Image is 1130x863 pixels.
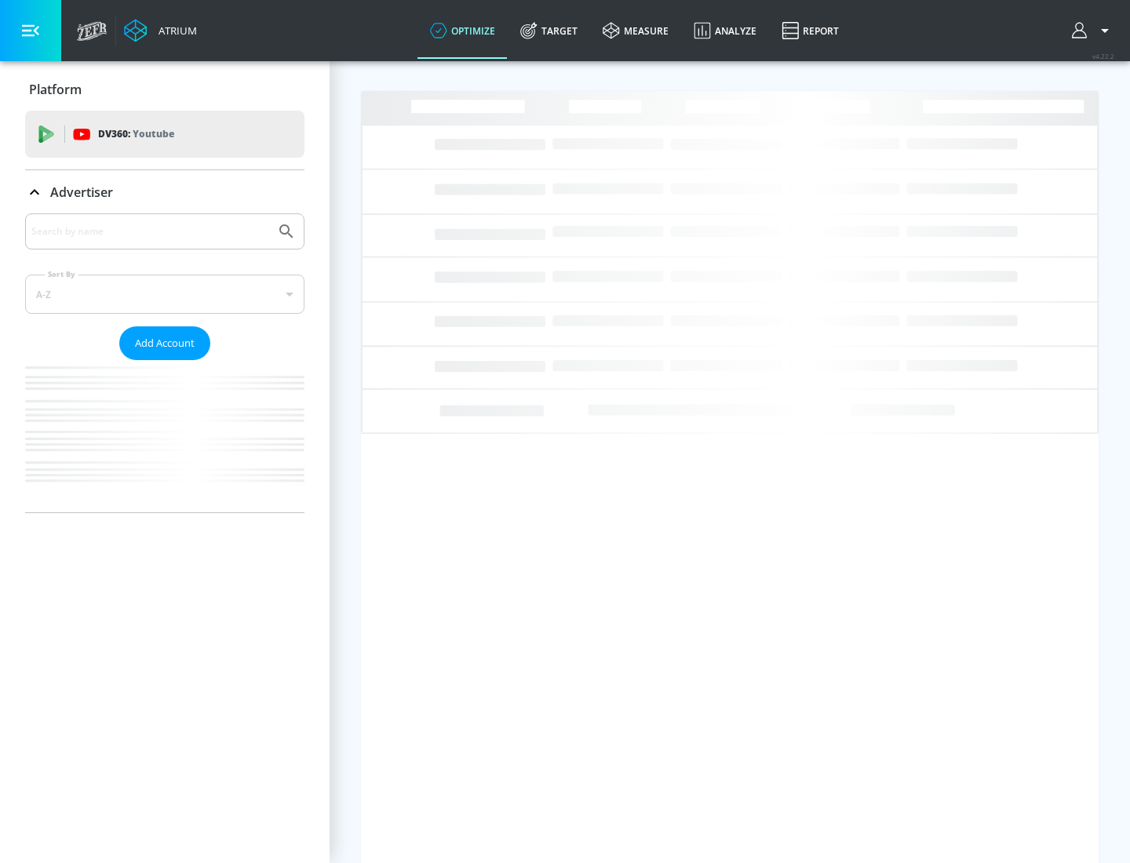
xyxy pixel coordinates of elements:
div: Atrium [152,24,197,38]
div: DV360: Youtube [25,111,304,158]
p: Platform [29,81,82,98]
a: Report [769,2,851,59]
div: Advertiser [25,213,304,512]
div: Platform [25,67,304,111]
div: A-Z [25,275,304,314]
p: Advertiser [50,184,113,201]
label: Sort By [45,269,78,279]
p: Youtube [133,126,174,142]
input: Search by name [31,221,269,242]
a: Analyze [681,2,769,59]
a: measure [590,2,681,59]
a: optimize [417,2,508,59]
p: DV360: [98,126,174,143]
nav: list of Advertiser [25,360,304,512]
a: Atrium [124,19,197,42]
span: v 4.22.2 [1092,52,1114,60]
a: Target [508,2,590,59]
span: Add Account [135,334,195,352]
div: Advertiser [25,170,304,214]
button: Add Account [119,326,210,360]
